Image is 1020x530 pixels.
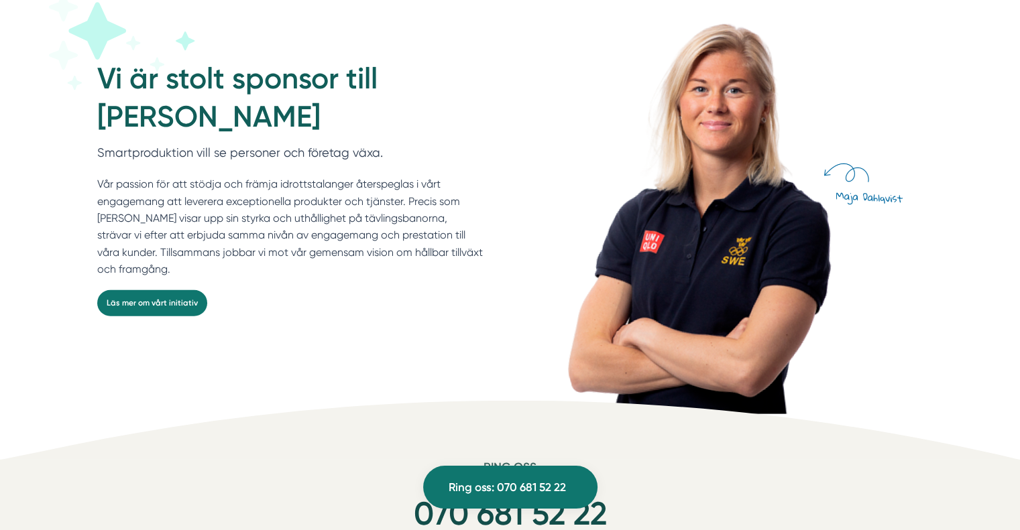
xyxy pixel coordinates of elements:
p: Vår passion för att stödja och främja idrottstalanger återspeglas i vårt engagemang att leverera ... [97,176,484,277]
a: Ring oss: 070 681 52 22 [423,466,598,509]
span: Ring oss: 070 681 52 22 [449,478,566,496]
p: Smartproduktion vill se personer och företag växa. [97,143,484,169]
h2: Vi är stolt sponsor till [PERSON_NAME] [97,60,484,144]
img: Maja Dahlqvist [521,6,923,414]
a: Läs mer om vårt initiativ [97,290,207,316]
h6: Ring oss [253,460,768,485]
